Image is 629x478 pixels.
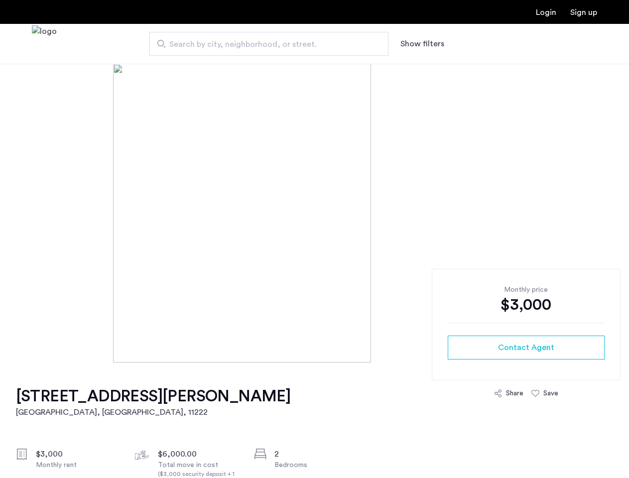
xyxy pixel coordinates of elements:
div: Share [506,388,523,398]
input: Apartment Search [149,32,388,56]
button: Show or hide filters [400,38,444,50]
a: [STREET_ADDRESS][PERSON_NAME][GEOGRAPHIC_DATA], [GEOGRAPHIC_DATA], 11222 [16,386,291,418]
h1: [STREET_ADDRESS][PERSON_NAME] [16,386,291,406]
span: Search by city, neighborhood, or street. [169,38,361,50]
h2: [GEOGRAPHIC_DATA], [GEOGRAPHIC_DATA] , 11222 [16,406,291,418]
span: Contact Agent [498,342,554,354]
a: Registration [570,8,597,16]
div: Monthly rent [36,460,120,470]
a: Login [536,8,556,16]
div: $6,000.00 [158,448,242,460]
div: $3,000 [36,448,120,460]
a: Cazamio Logo [32,25,57,63]
img: [object%20Object] [113,64,515,362]
div: Save [543,388,558,398]
div: Monthly price [448,285,605,295]
div: $3,000 [448,295,605,315]
div: 2 [274,448,358,460]
img: logo [32,25,57,63]
button: button [448,336,605,359]
div: Bedrooms [274,460,358,470]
